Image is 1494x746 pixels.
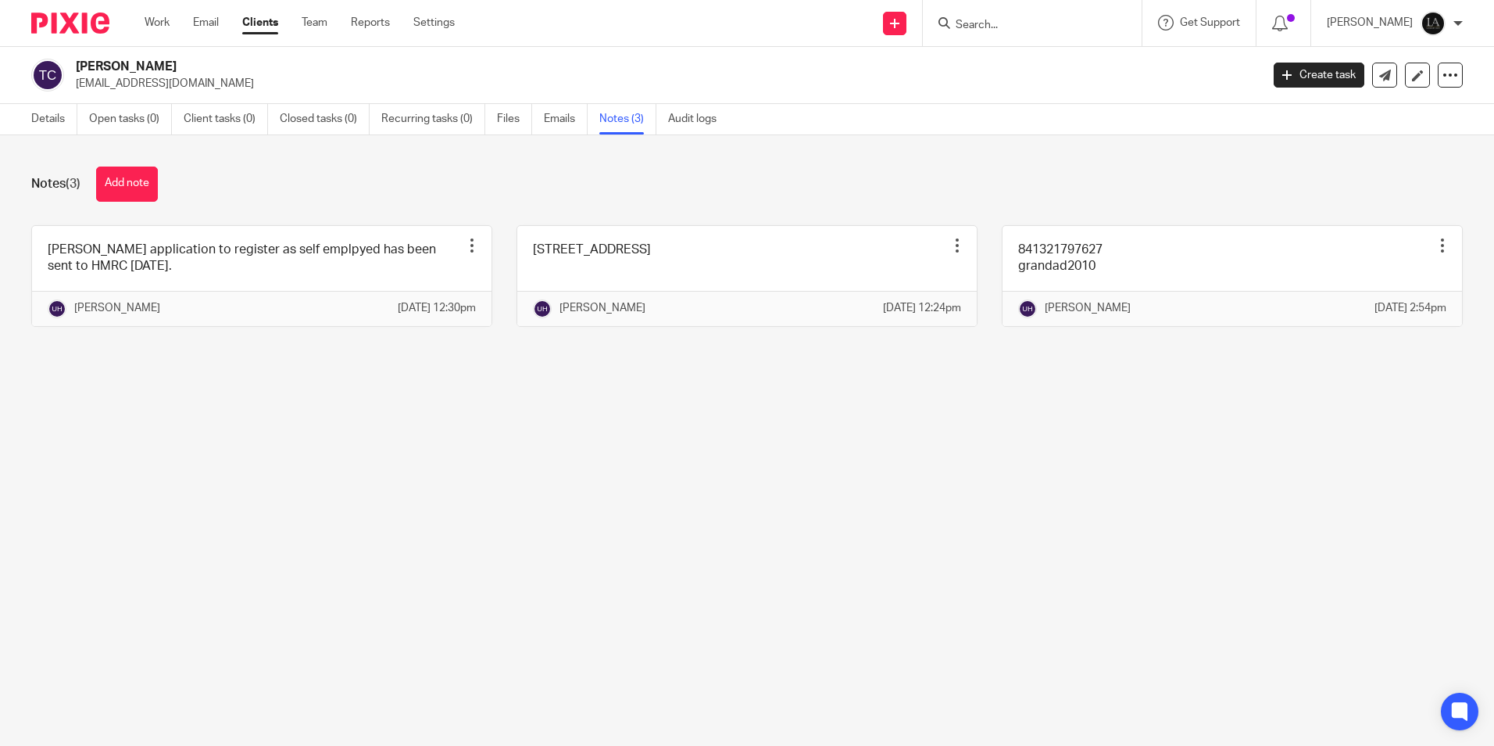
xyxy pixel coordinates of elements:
[497,104,532,134] a: Files
[413,15,455,30] a: Settings
[544,104,588,134] a: Emails
[31,59,64,91] img: svg%3E
[1327,15,1413,30] p: [PERSON_NAME]
[193,15,219,30] a: Email
[668,104,728,134] a: Audit logs
[1421,11,1446,36] img: Lockhart+Amin+-+1024x1024+-+light+on+dark.jpg
[954,19,1095,33] input: Search
[242,15,278,30] a: Clients
[76,76,1250,91] p: [EMAIL_ADDRESS][DOMAIN_NAME]
[74,300,160,316] p: [PERSON_NAME]
[1018,299,1037,318] img: svg%3E
[559,300,645,316] p: [PERSON_NAME]
[398,300,476,316] p: [DATE] 12:30pm
[599,104,656,134] a: Notes (3)
[76,59,1015,75] h2: [PERSON_NAME]
[31,13,109,34] img: Pixie
[1274,63,1364,88] a: Create task
[351,15,390,30] a: Reports
[1374,300,1446,316] p: [DATE] 2:54pm
[48,299,66,318] img: svg%3E
[184,104,268,134] a: Client tasks (0)
[302,15,327,30] a: Team
[533,299,552,318] img: svg%3E
[31,104,77,134] a: Details
[66,178,80,190] span: (3)
[280,104,370,134] a: Closed tasks (0)
[89,104,172,134] a: Open tasks (0)
[381,104,485,134] a: Recurring tasks (0)
[145,15,170,30] a: Work
[1180,17,1240,28] span: Get Support
[1045,300,1131,316] p: [PERSON_NAME]
[883,300,961,316] p: [DATE] 12:24pm
[31,176,80,192] h1: Notes
[96,167,158,202] button: Add note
